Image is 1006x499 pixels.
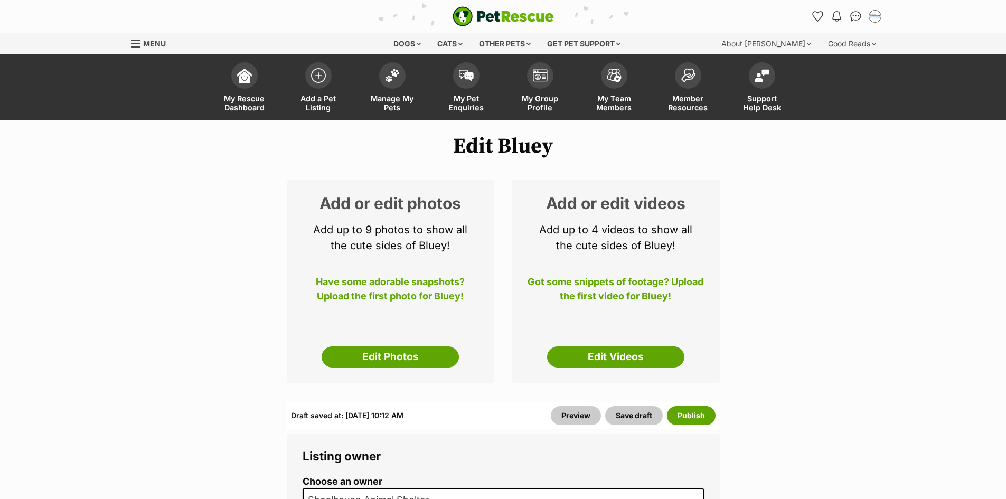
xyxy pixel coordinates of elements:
[605,406,663,425] button: Save draft
[281,57,355,120] a: Add a Pet Listing
[143,39,166,48] span: Menu
[528,222,704,253] p: Add up to 4 videos to show all the cute sides of Bluey!
[528,195,704,211] h2: Add or edit videos
[725,57,799,120] a: Support Help Desk
[829,8,845,25] button: Notifications
[667,406,716,425] button: Publish
[533,69,548,82] img: group-profile-icon-3fa3cf56718a62981997c0bc7e787c4b2cf8bcc04b72c1350f741eb67cf2f40e.svg
[429,57,503,120] a: My Pet Enquiries
[322,346,459,368] a: Edit Photos
[540,33,628,54] div: Get pet support
[810,8,883,25] ul: Account quick links
[607,69,622,82] img: team-members-icon-5396bd8760b3fe7c0b43da4ab00e1e3bb1a5d9ba89233759b79545d2d3fc5d0d.svg
[870,11,880,22] img: Jodie Parnell profile pic
[295,94,342,112] span: Add a Pet Listing
[472,33,538,54] div: Other pets
[237,68,252,83] img: dashboard-icon-eb2f2d2d3e046f16d808141f083e7271f6b2e854fb5c12c21221c1fb7104beca.svg
[459,70,474,81] img: pet-enquiries-icon-7e3ad2cf08bfb03b45e93fb7055b45f3efa6380592205ae92323e6603595dc1f.svg
[516,94,564,112] span: My Group Profile
[385,69,400,82] img: manage-my-pets-icon-02211641906a0b7f246fdf0571729dbe1e7629f14944591b6c1af311fb30b64b.svg
[547,346,684,368] a: Edit Videos
[664,94,712,112] span: Member Resources
[867,8,883,25] button: My account
[453,6,554,26] a: PetRescue
[369,94,416,112] span: Manage My Pets
[832,11,841,22] img: notifications-46538b983faf8c2785f20acdc204bb7945ddae34d4c08c2a6579f10ce5e182be.svg
[681,68,695,82] img: member-resources-icon-8e73f808a243e03378d46382f2149f9095a855e16c252ad45f914b54edf8863c.svg
[443,94,490,112] span: My Pet Enquiries
[738,94,786,112] span: Support Help Desk
[311,68,326,83] img: add-pet-listing-icon-0afa8454b4691262ce3f59096e99ab1cd57d4a30225e0717b998d2c9b9846f56.svg
[453,6,554,26] img: logo-e224e6f780fb5917bec1dbf3a21bbac754714ae5b6737aabdf751b685950b380.svg
[386,33,428,54] div: Dogs
[651,57,725,120] a: Member Resources
[848,8,864,25] a: Conversations
[714,33,819,54] div: About [PERSON_NAME]
[303,275,479,309] p: Have some adorable snapshots? Upload the first photo for Bluey!
[221,94,268,112] span: My Rescue Dashboard
[303,476,704,487] label: Choose an owner
[528,275,704,309] p: Got some snippets of footage? Upload the first video for Bluey!
[303,195,479,211] h2: Add or edit photos
[291,406,403,425] div: Draft saved at: [DATE] 10:12 AM
[810,8,826,25] a: Favourites
[503,57,577,120] a: My Group Profile
[430,33,470,54] div: Cats
[303,222,479,253] p: Add up to 9 photos to show all the cute sides of Bluey!
[208,57,281,120] a: My Rescue Dashboard
[355,57,429,120] a: Manage My Pets
[551,406,601,425] a: Preview
[590,94,638,112] span: My Team Members
[131,33,173,52] a: Menu
[303,449,381,463] span: Listing owner
[850,11,861,22] img: chat-41dd97257d64d25036548639549fe6c8038ab92f7586957e7f3b1b290dea8141.svg
[577,57,651,120] a: My Team Members
[821,33,883,54] div: Good Reads
[755,69,769,82] img: help-desk-icon-fdf02630f3aa405de69fd3d07c3f3aa587a6932b1a1747fa1d2bba05be0121f9.svg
